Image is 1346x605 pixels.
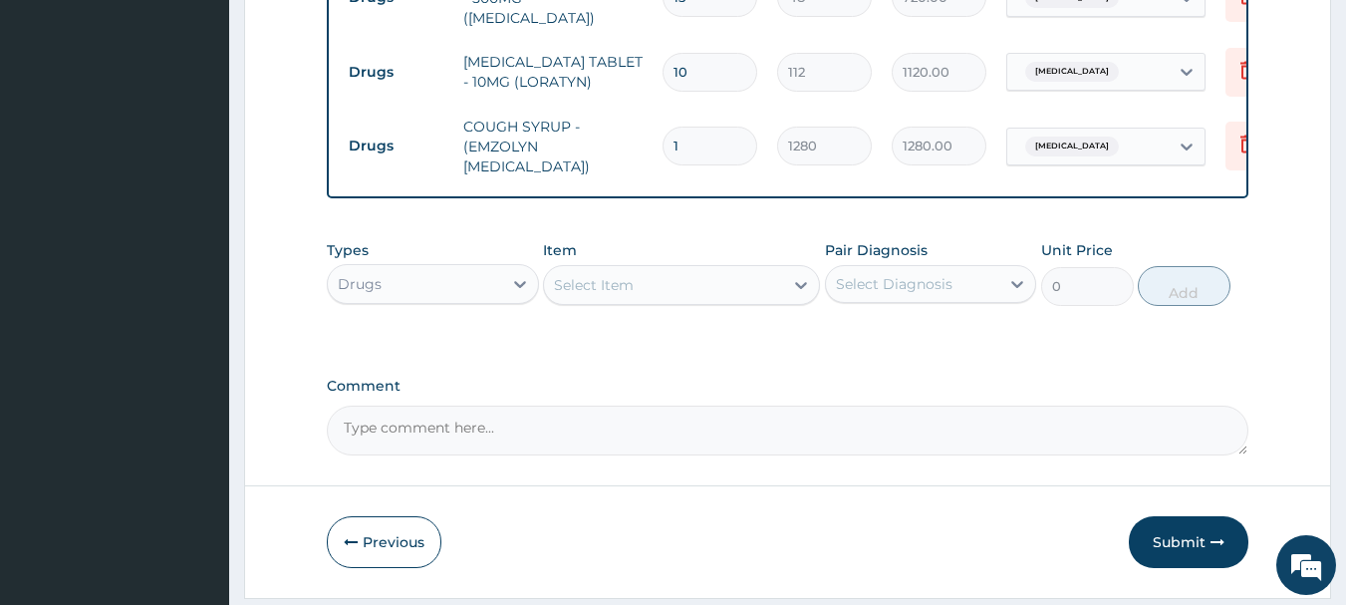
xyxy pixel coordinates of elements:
[327,378,1249,395] label: Comment
[1129,516,1248,568] button: Submit
[327,10,375,58] div: Minimize live chat window
[327,242,369,259] label: Types
[1025,62,1119,82] span: [MEDICAL_DATA]
[825,240,928,260] label: Pair Diagnosis
[836,274,952,294] div: Select Diagnosis
[453,107,653,186] td: COUGH SYRUP - (EMZOLYN [MEDICAL_DATA])
[338,274,382,294] div: Drugs
[327,516,441,568] button: Previous
[453,42,653,102] td: [MEDICAL_DATA] TABLET - 10MG (LORATYN)
[543,240,577,260] label: Item
[339,54,453,91] td: Drugs
[104,112,335,138] div: Chat with us now
[1041,240,1113,260] label: Unit Price
[339,128,453,164] td: Drugs
[37,100,81,150] img: d_794563401_company_1708531726252_794563401
[554,275,634,295] div: Select Item
[116,177,275,379] span: We're online!
[1025,137,1119,156] span: [MEDICAL_DATA]
[10,398,380,467] textarea: Type your message and hit 'Enter'
[1138,266,1230,306] button: Add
